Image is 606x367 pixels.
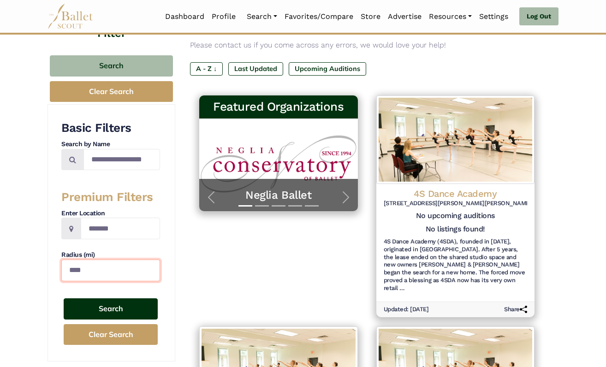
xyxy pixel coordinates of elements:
[519,7,558,26] a: Log Out
[504,306,527,314] h6: Share
[272,201,285,211] button: Slide 3
[161,7,208,26] a: Dashboard
[61,189,160,205] h3: Premium Filters
[83,149,160,171] input: Search by names...
[64,298,158,320] button: Search
[384,7,425,26] a: Advertise
[426,225,485,234] h5: No listings found!
[50,55,173,77] button: Search
[305,201,319,211] button: Slide 5
[238,201,252,211] button: Slide 1
[384,200,528,207] h6: [STREET_ADDRESS][PERSON_NAME][PERSON_NAME]
[208,7,239,26] a: Profile
[190,39,544,51] p: Please contact us if you come across any errors, we would love your help!
[384,238,528,292] h6: 4S Dance Academy (4SDA), founded in [DATE], originated in [GEOGRAPHIC_DATA]. After 5 years, the l...
[289,62,366,75] label: Upcoming Auditions
[61,250,160,260] h4: Radius (mi)
[61,140,160,149] h4: Search by Name
[376,95,535,184] img: Logo
[255,201,269,211] button: Slide 2
[475,7,512,26] a: Settings
[190,62,223,75] label: A - Z ↓
[357,7,384,26] a: Store
[281,7,357,26] a: Favorites/Compare
[50,81,173,102] button: Clear Search
[384,188,528,200] h4: 4S Dance Academy
[207,99,351,115] h3: Featured Organizations
[243,7,281,26] a: Search
[81,218,160,239] input: Location
[384,211,528,221] h5: No upcoming auditions
[190,24,319,37] span: 1651 results were found
[208,188,349,202] a: Neglia Ballet
[61,120,160,136] h3: Basic Filters
[288,201,302,211] button: Slide 4
[228,62,283,75] label: Last Updated
[61,209,160,218] h4: Enter Location
[64,324,158,345] button: Clear Search
[425,7,475,26] a: Resources
[384,306,429,314] h6: Updated: [DATE]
